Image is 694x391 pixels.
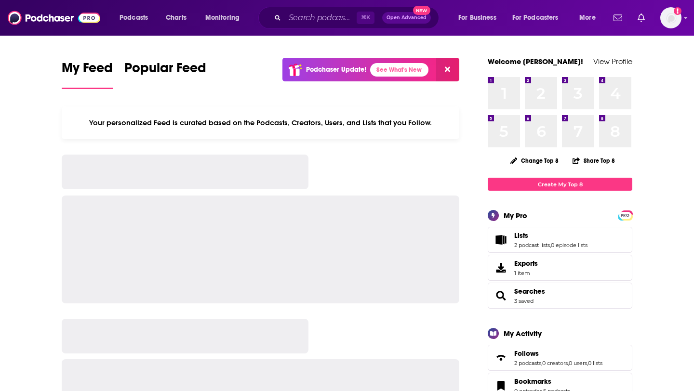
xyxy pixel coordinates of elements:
a: Bookmarks [514,377,570,386]
span: Bookmarks [514,377,551,386]
a: PRO [619,211,631,219]
button: open menu [506,10,573,26]
span: Exports [514,259,538,268]
span: Logged in as notablypr2 [660,7,681,28]
div: Your personalized Feed is curated based on the Podcasts, Creators, Users, and Lists that you Follow. [62,106,459,139]
svg: Add a profile image [674,7,681,15]
a: Lists [514,231,587,240]
button: open menu [573,10,608,26]
span: Lists [514,231,528,240]
a: Popular Feed [124,60,206,89]
div: My Activity [504,329,542,338]
a: My Feed [62,60,113,89]
span: More [579,11,596,25]
a: Searches [514,287,545,296]
span: Lists [488,227,632,253]
span: Open Advanced [387,15,427,20]
span: Follows [488,345,632,371]
a: 0 lists [588,360,602,366]
button: Open AdvancedNew [382,12,431,24]
a: 2 podcasts [514,360,541,366]
button: Change Top 8 [505,155,564,167]
span: Podcasts [120,11,148,25]
span: Exports [491,261,510,274]
button: Show profile menu [660,7,681,28]
a: Welcome [PERSON_NAME]! [488,57,583,66]
input: Search podcasts, credits, & more... [285,10,357,26]
span: 1 item [514,270,538,276]
a: Charts [160,10,192,26]
span: Monitoring [205,11,240,25]
a: Follows [491,351,510,365]
button: open menu [113,10,160,26]
a: See What's New [370,63,428,77]
span: My Feed [62,60,113,82]
span: , [587,360,588,366]
div: Search podcasts, credits, & more... [267,7,448,29]
a: Lists [491,233,510,247]
span: , [541,360,542,366]
button: open menu [452,10,508,26]
a: View Profile [593,57,632,66]
span: Charts [166,11,187,25]
a: 2 podcast lists [514,242,550,248]
a: Searches [491,289,510,302]
a: Exports [488,255,632,281]
a: Show notifications dropdown [610,10,626,26]
span: For Business [458,11,496,25]
a: Follows [514,349,602,358]
div: My Pro [504,211,527,220]
p: Podchaser Update! [306,65,366,74]
button: Share Top 8 [572,151,615,170]
img: Podchaser - Follow, Share and Rate Podcasts [8,9,100,27]
a: Create My Top 8 [488,178,632,191]
a: 3 saved [514,298,534,304]
img: User Profile [660,7,681,28]
span: , [550,242,551,248]
a: 0 creators [542,360,568,366]
span: ⌘ K [357,12,374,24]
span: New [413,6,430,15]
span: Follows [514,349,539,358]
span: For Podcasters [512,11,559,25]
a: Show notifications dropdown [634,10,649,26]
a: 0 episode lists [551,242,587,248]
span: , [568,360,569,366]
a: 0 users [569,360,587,366]
span: Searches [488,283,632,309]
button: open menu [199,10,252,26]
span: Popular Feed [124,60,206,82]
